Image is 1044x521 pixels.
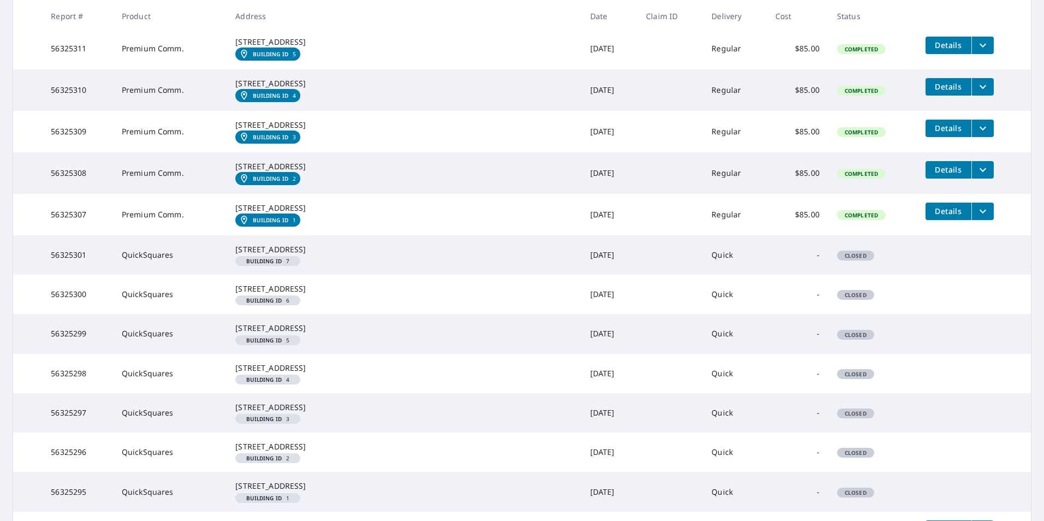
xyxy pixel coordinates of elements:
div: [STREET_ADDRESS] [235,161,572,172]
em: Building ID [253,217,288,223]
em: Building ID [246,338,282,343]
td: 56325307 [42,194,113,235]
button: filesDropdownBtn-56325308 [971,161,994,179]
em: Building ID [246,495,282,501]
td: 56325297 [42,393,113,433]
td: QuickSquares [113,314,227,353]
td: [DATE] [582,354,637,393]
button: detailsBtn-56325309 [926,120,971,137]
em: Building ID [253,92,288,99]
td: $85.00 [767,194,828,235]
button: detailsBtn-56325307 [926,203,971,220]
em: Building ID [246,258,282,264]
td: 56325295 [42,472,113,511]
span: Closed [838,331,873,339]
td: [DATE] [582,314,637,353]
span: Closed [838,291,873,299]
td: Regular [703,152,766,194]
span: Completed [838,87,885,94]
button: filesDropdownBtn-56325310 [971,78,994,96]
td: [DATE] [582,275,637,314]
td: QuickSquares [113,235,227,275]
em: Building ID [246,298,282,303]
a: Building ID2 [235,172,300,185]
td: QuickSquares [113,393,227,433]
td: Premium Comm. [113,28,227,69]
span: Completed [838,170,885,177]
span: 5 [240,338,296,343]
div: [STREET_ADDRESS] [235,120,572,131]
div: [STREET_ADDRESS] [235,402,572,413]
div: [STREET_ADDRESS] [235,203,572,214]
td: 56325296 [42,433,113,472]
a: Building ID4 [235,89,300,102]
td: QuickSquares [113,354,227,393]
a: Building ID1 [235,214,300,227]
em: Building ID [253,134,288,140]
td: Regular [703,111,766,152]
td: Premium Comm. [113,152,227,194]
span: 7 [240,258,296,264]
td: $85.00 [767,152,828,194]
td: - [767,472,828,511]
div: [STREET_ADDRESS] [235,323,572,334]
td: 56325299 [42,314,113,353]
td: $85.00 [767,69,828,111]
td: - [767,393,828,433]
span: Closed [838,449,873,457]
td: - [767,354,828,393]
div: [STREET_ADDRESS] [235,244,572,255]
td: 56325300 [42,275,113,314]
span: 4 [240,377,296,382]
td: $85.00 [767,28,828,69]
div: [STREET_ADDRESS] [235,283,572,294]
span: 1 [240,495,296,501]
span: Details [932,164,965,175]
td: [DATE] [582,69,637,111]
span: Details [932,40,965,50]
td: Regular [703,194,766,235]
div: [STREET_ADDRESS] [235,481,572,492]
td: 56325309 [42,111,113,152]
td: Premium Comm. [113,69,227,111]
button: detailsBtn-56325308 [926,161,971,179]
td: 56325298 [42,354,113,393]
div: [STREET_ADDRESS] [235,363,572,374]
em: Building ID [246,455,282,461]
td: Quick [703,314,766,353]
span: Completed [838,128,885,136]
td: [DATE] [582,152,637,194]
td: [DATE] [582,472,637,511]
span: Details [932,123,965,133]
td: [DATE] [582,111,637,152]
td: - [767,314,828,353]
td: Premium Comm. [113,111,227,152]
td: Regular [703,28,766,69]
em: Building ID [253,51,288,57]
em: Building ID [246,416,282,422]
td: 56325308 [42,152,113,194]
td: [DATE] [582,194,637,235]
td: Quick [703,354,766,393]
button: filesDropdownBtn-56325311 [971,37,994,54]
a: Building ID3 [235,131,300,144]
td: QuickSquares [113,472,227,511]
td: - [767,235,828,275]
td: - [767,275,828,314]
span: Closed [838,370,873,378]
td: 56325310 [42,69,113,111]
td: QuickSquares [113,433,227,472]
button: filesDropdownBtn-56325309 [971,120,994,137]
td: [DATE] [582,235,637,275]
td: [DATE] [582,393,637,433]
td: Quick [703,275,766,314]
td: $85.00 [767,111,828,152]
span: Details [932,206,965,216]
span: Closed [838,252,873,259]
div: [STREET_ADDRESS] [235,441,572,452]
td: Quick [703,235,766,275]
td: 56325301 [42,235,113,275]
td: Premium Comm. [113,194,227,235]
span: 2 [240,455,296,461]
span: Completed [838,211,885,219]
